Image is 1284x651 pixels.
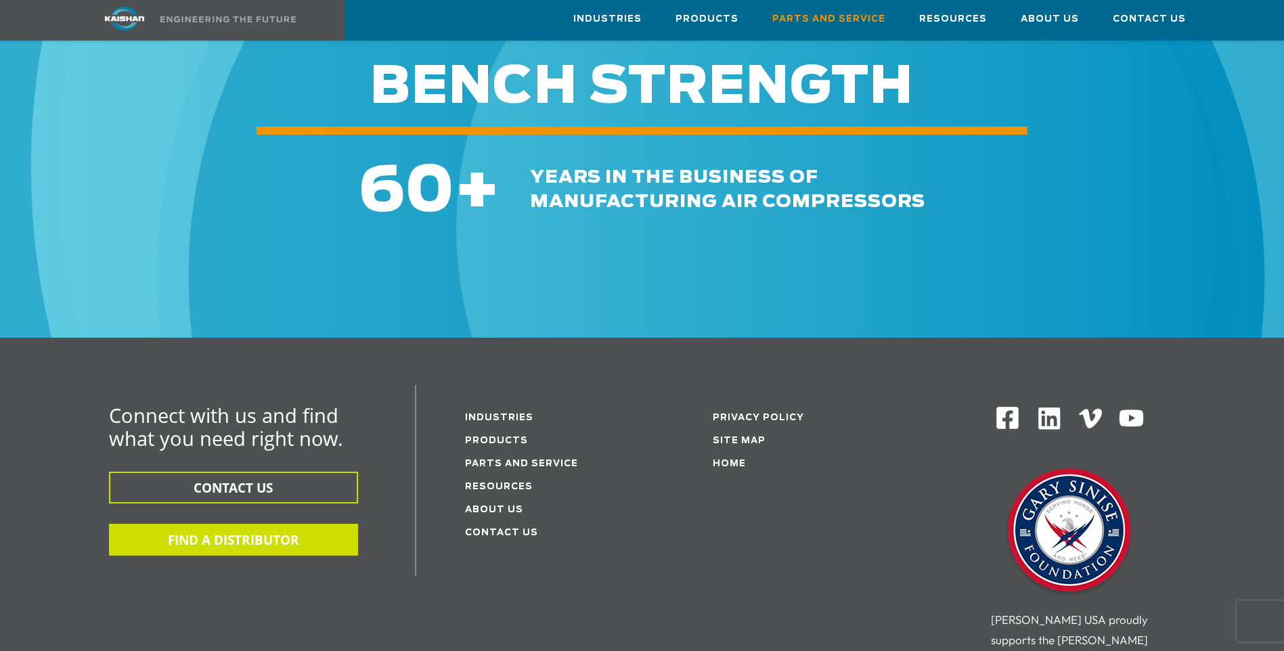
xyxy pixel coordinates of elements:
a: Privacy Policy [713,413,804,422]
a: Parts and Service [772,1,885,37]
span: Resources [919,12,987,27]
a: Contact Us [1113,1,1186,37]
span: Parts and Service [772,12,885,27]
span: Products [676,12,738,27]
a: Site Map [713,436,766,445]
span: years in the business of manufacturing air compressors [530,169,925,210]
a: Products [676,1,738,37]
button: CONTACT US [109,472,358,503]
span: Connect with us and find what you need right now. [109,402,343,451]
img: kaishan logo [74,7,175,30]
span: About Us [1021,12,1079,27]
a: About Us [1021,1,1079,37]
img: Youtube [1118,405,1145,432]
span: 60 [359,161,454,223]
a: Resources [919,1,987,37]
img: Gary Sinise Foundation [1002,464,1137,600]
a: Products [465,436,528,445]
span: + [454,161,500,223]
a: Parts and service [465,459,578,468]
img: Facebook [995,405,1020,430]
a: Industries [573,1,642,37]
a: Home [713,459,746,468]
img: Linkedin [1036,405,1063,432]
a: Resources [465,482,533,491]
a: Contact Us [465,529,538,537]
button: FIND A DISTRIBUTOR [109,524,358,556]
a: Industries [465,413,533,422]
span: Industries [573,12,642,27]
img: Vimeo [1079,409,1102,428]
img: Engineering the future [160,16,296,22]
span: Contact Us [1113,12,1186,27]
a: About Us [465,506,523,514]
